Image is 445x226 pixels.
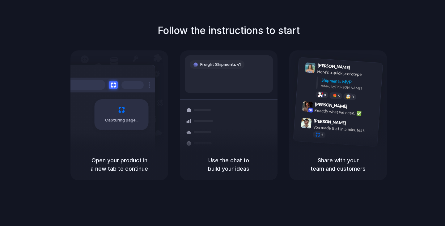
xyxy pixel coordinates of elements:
[324,93,326,97] span: 8
[349,104,362,111] span: 9:42 AM
[317,62,350,71] span: [PERSON_NAME]
[313,124,375,134] div: you made that in 5 minutes?!
[321,77,378,87] div: Shipments MVP
[317,68,379,79] div: Here's a quick prototype
[187,156,270,173] h5: Use the chat to build your ideas
[314,117,346,126] span: [PERSON_NAME]
[348,120,361,128] span: 9:47 AM
[297,156,379,173] h5: Share with your team and customers
[346,94,351,99] div: 🤯
[158,23,300,38] h1: Follow the instructions to start
[105,117,139,123] span: Capturing page
[315,101,347,110] span: [PERSON_NAME]
[314,107,376,117] div: Exactly what we need! ✅
[352,95,354,99] span: 3
[338,94,340,98] span: 5
[352,65,365,72] span: 9:41 AM
[200,62,241,68] span: Freight Shipments v1
[321,83,378,92] div: Added by [PERSON_NAME]
[78,156,161,173] h5: Open your product in a new tab to continue
[321,133,323,137] span: 1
